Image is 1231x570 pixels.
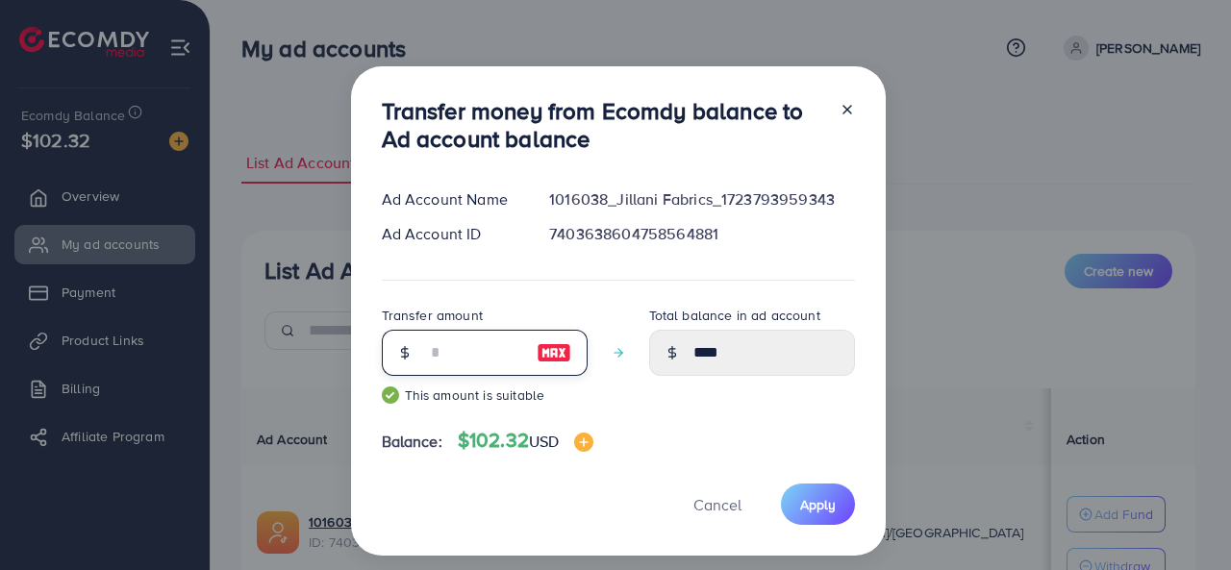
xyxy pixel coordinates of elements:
[382,386,399,404] img: guide
[781,483,855,525] button: Apply
[693,494,741,515] span: Cancel
[800,495,836,514] span: Apply
[382,306,483,325] label: Transfer amount
[537,341,571,364] img: image
[366,223,535,245] div: Ad Account ID
[382,385,588,405] small: This amount is suitable
[534,223,869,245] div: 7403638604758564881
[574,433,593,452] img: image
[366,188,535,211] div: Ad Account Name
[534,188,869,211] div: 1016038_Jillani Fabrics_1723793959343
[382,97,824,153] h3: Transfer money from Ecomdy balance to Ad account balance
[1149,483,1217,556] iframe: Chat
[382,431,442,453] span: Balance:
[529,431,559,452] span: USD
[458,429,594,453] h4: $102.32
[669,483,766,525] button: Cancel
[649,306,820,325] label: Total balance in ad account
